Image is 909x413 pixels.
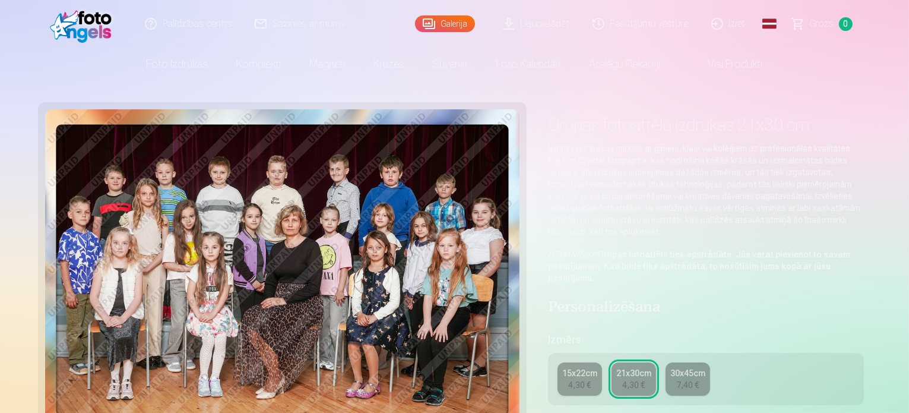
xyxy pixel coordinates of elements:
[810,17,834,31] span: Grozs
[132,48,223,81] a: Foto izdrukas
[548,250,594,259] em: UZMANĪBU !
[548,114,864,135] h1: Grupas fotoattēlu izdrukas 21x30 cm
[223,48,296,81] a: Komplekti
[562,367,597,379] div: 15x22cm
[622,379,645,391] div: 4,30 €
[666,362,710,396] a: 30x45cm7,40 €
[548,143,864,238] p: Iemūžiniet īpašus mirkļus ar ģimeni, klasi vai kolēģiem uz profesionālas kvalitātes Fuji Film Cry...
[558,362,602,396] a: 15x22cm4,30 €
[50,5,118,43] img: /fa1
[670,367,705,379] div: 30x45cm
[548,298,864,317] h4: Personalizēšana
[575,48,675,81] a: Atslēgu piekariņi
[548,250,850,283] strong: Grupas fotoattēls tiek apstrādāts. Jūs varat pievienot to savam pasūtījumam. Kad bilde tiks apstr...
[360,48,419,81] a: Krūzes
[296,48,360,81] a: Magnēti
[568,379,591,391] div: 4,30 €
[548,332,864,348] h5: Izmērs
[839,17,853,31] span: 0
[675,48,777,81] a: Visi produkti
[419,48,482,81] a: Suvenīri
[616,367,651,379] div: 21x30cm
[415,15,475,32] a: Galerija
[482,48,575,81] a: Foto kalendāri
[612,362,656,396] a: 21x30cm4,30 €
[676,379,699,391] div: 7,40 €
